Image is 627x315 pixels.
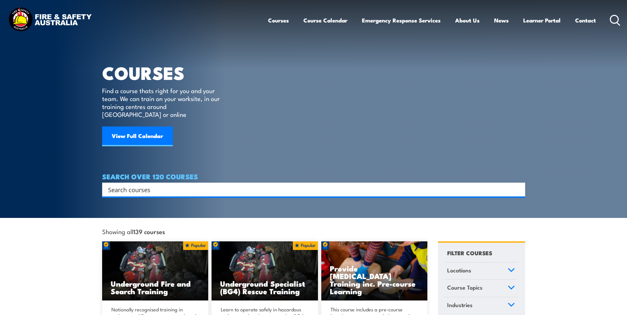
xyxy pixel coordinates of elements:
[102,228,165,235] span: Showing all
[111,280,200,295] h3: Underground Fire and Search Training
[494,12,509,29] a: News
[303,12,347,29] a: Course Calendar
[109,185,512,194] form: Search form
[447,248,492,257] h4: FILTER COURSES
[212,241,318,301] img: Underground mine rescue
[321,241,428,301] a: Provide [MEDICAL_DATA] Training inc. Pre-course Learning
[321,241,428,301] img: Low Voltage Rescue and Provide CPR
[444,297,518,314] a: Industries
[575,12,596,29] a: Contact
[447,283,483,292] span: Course Topics
[133,227,165,236] strong: 139 courses
[220,280,309,295] h3: Underground Specialist (BG4) Rescue Training
[447,300,473,309] span: Industries
[514,185,523,194] button: Search magnifier button
[102,126,173,146] a: View Full Calendar
[102,241,209,301] a: Underground Fire and Search Training
[102,173,525,180] h4: SEARCH OVER 120 COURSES
[108,185,511,194] input: Search input
[212,241,318,301] a: Underground Specialist (BG4) Rescue Training
[102,241,209,301] img: Underground mine rescue
[330,264,419,295] h3: Provide [MEDICAL_DATA] Training inc. Pre-course Learning
[455,12,480,29] a: About Us
[102,65,229,80] h1: COURSES
[268,12,289,29] a: Courses
[444,262,518,280] a: Locations
[362,12,441,29] a: Emergency Response Services
[102,87,223,118] p: Find a course thats right for you and your team. We can train on your worksite, in our training c...
[444,280,518,297] a: Course Topics
[447,266,471,275] span: Locations
[523,12,561,29] a: Learner Portal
